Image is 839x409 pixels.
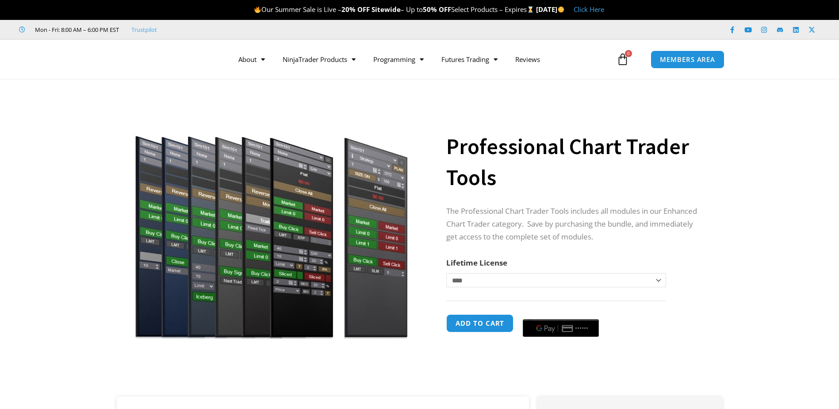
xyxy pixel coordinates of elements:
span: Mon - Fri: 8:00 AM – 6:00 PM EST [33,24,119,35]
strong: 50% OFF [423,5,451,14]
a: Futures Trading [433,49,506,69]
a: 0 [603,46,642,72]
strong: 20% OFF [341,5,370,14]
iframe: Secure payment input frame [521,313,601,314]
a: NinjaTrader Products [274,49,364,69]
img: LogoAI | Affordable Indicators – NinjaTrader [103,43,198,75]
span: Our Summer Sale is Live – – Up to Select Products – Expires [254,5,536,14]
label: Lifetime License [446,258,507,268]
a: About [230,49,274,69]
button: Add to cart [446,314,513,332]
img: 🔥 [254,6,261,13]
img: ProfessionalToolsBundlePage [129,94,414,339]
strong: Sitewide [372,5,401,14]
a: Programming [364,49,433,69]
a: Reviews [506,49,549,69]
h1: Professional Chart Trader Tools [446,131,705,193]
a: MEMBERS AREA [651,50,724,69]
button: Buy with GPay [523,319,599,337]
a: Trustpilot [131,24,157,35]
a: Click Here [574,5,604,14]
span: MEMBERS AREA [660,56,715,63]
text: •••••• [575,325,589,332]
img: 🌞 [558,6,564,13]
strong: [DATE] [536,5,565,14]
img: ⌛ [527,6,534,13]
p: The Professional Chart Trader Tools includes all modules in our Enhanced Chart Trader category. S... [446,205,705,243]
nav: Menu [230,49,614,69]
span: 0 [625,50,632,57]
